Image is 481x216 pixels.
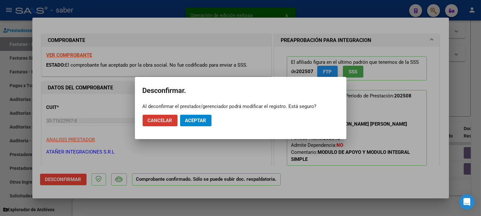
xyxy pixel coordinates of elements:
[148,118,172,123] span: Cancelar
[143,103,339,110] div: Al deconfirmar el prestador/gerenciador podrá modificar el registro. Está seguro?
[143,85,339,97] h2: Desconfirmar.
[459,194,475,210] div: Open Intercom Messenger
[180,115,211,126] button: Aceptar
[143,115,178,126] button: Cancelar
[185,118,206,123] span: Aceptar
